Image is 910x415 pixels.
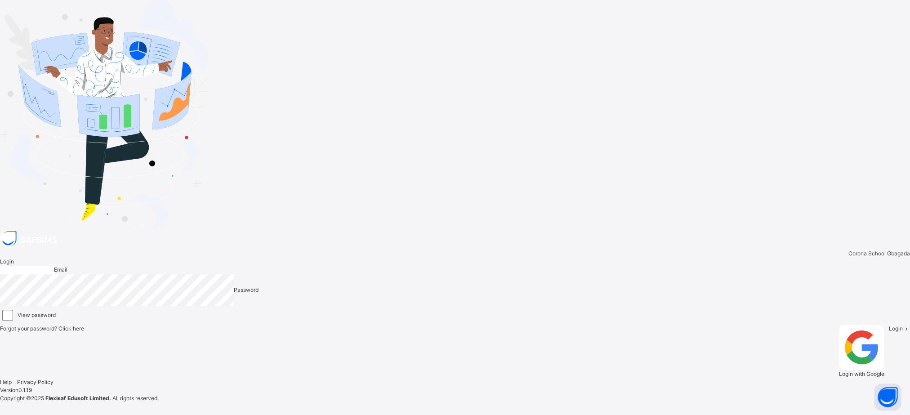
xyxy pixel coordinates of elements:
span: Password [234,286,259,293]
a: Click here [58,325,84,332]
a: Privacy Policy [17,379,54,385]
span: Corona School Gbagada [848,250,910,258]
span: Login [888,325,902,332]
span: Email [54,266,67,273]
span: Login with Google [839,370,884,377]
button: Open asap [874,384,901,411]
img: google.396cfc9801f0270233282035f929180a.svg [839,325,884,370]
strong: Flexisaf Edusoft Limited. [45,395,111,402]
label: View password [18,311,56,319]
